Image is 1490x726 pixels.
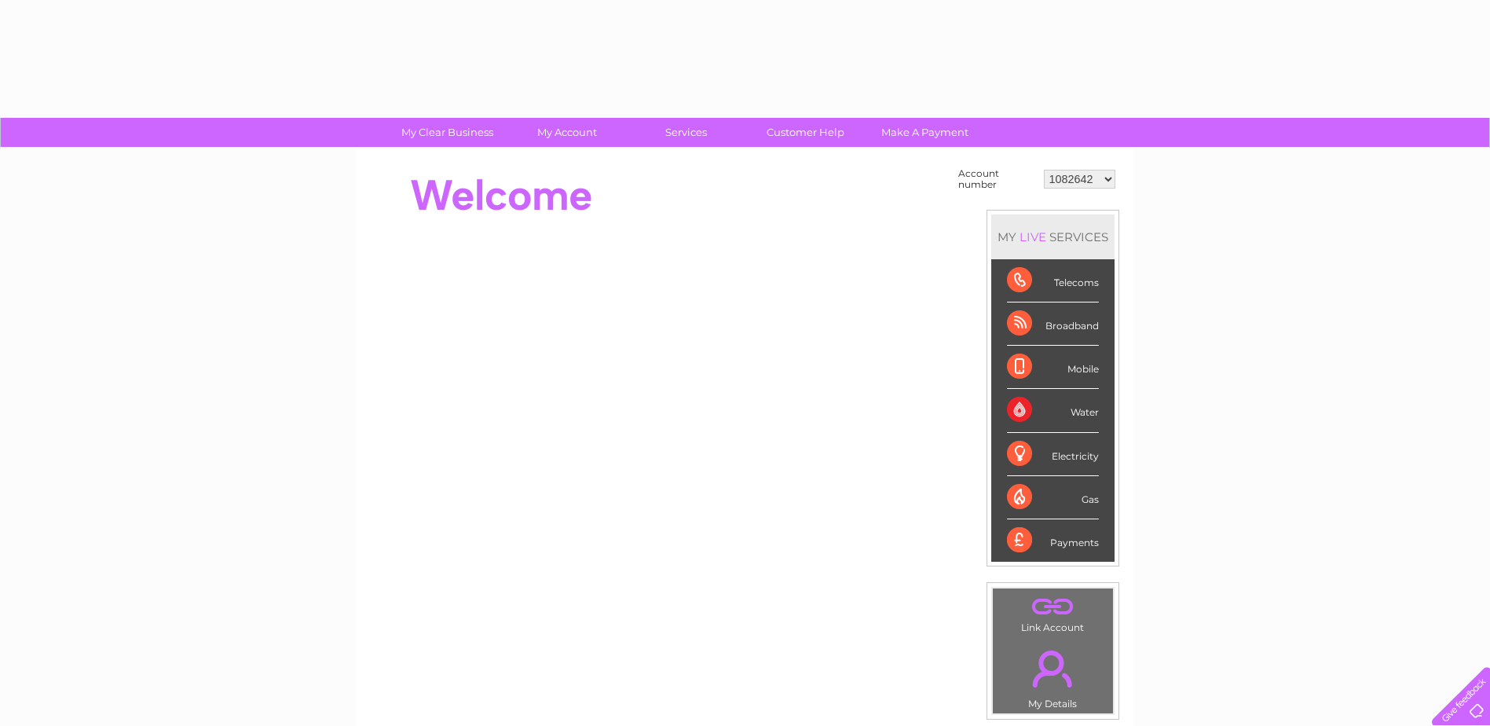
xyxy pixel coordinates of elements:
a: My Clear Business [383,118,512,147]
div: Payments [1007,519,1099,562]
div: MY SERVICES [991,214,1115,259]
td: My Details [992,637,1114,714]
a: Make A Payment [860,118,990,147]
div: Broadband [1007,302,1099,346]
a: Services [621,118,751,147]
div: Water [1007,389,1099,432]
td: Account number [954,164,1040,194]
a: My Account [502,118,632,147]
a: Customer Help [741,118,870,147]
div: Gas [1007,476,1099,519]
td: Link Account [992,588,1114,637]
div: Electricity [1007,433,1099,476]
a: . [997,592,1109,620]
a: . [997,641,1109,696]
div: LIVE [1016,229,1049,244]
div: Mobile [1007,346,1099,389]
div: Telecoms [1007,259,1099,302]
